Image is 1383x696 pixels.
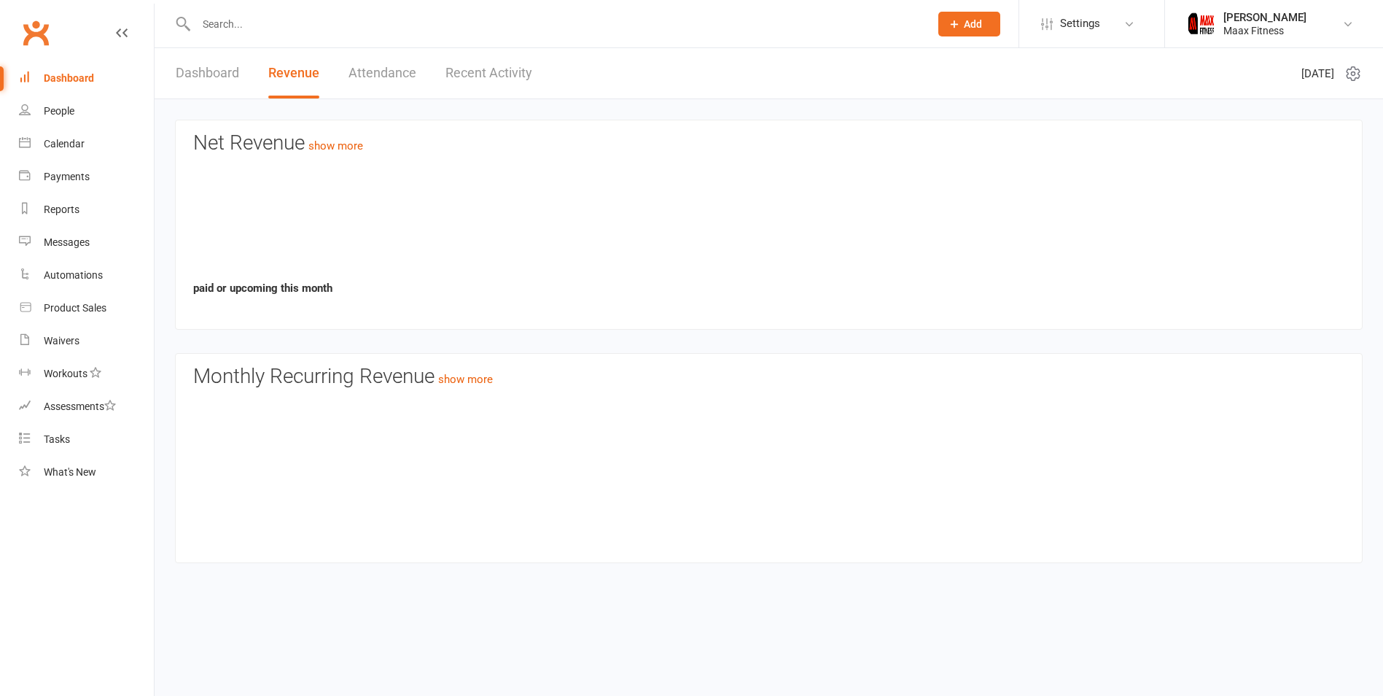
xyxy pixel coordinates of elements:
div: [PERSON_NAME] [1223,11,1306,24]
button: Add [938,12,1000,36]
img: thumb_image1759205071.png [1187,9,1216,39]
a: Reports [19,193,154,226]
strong: paid or upcoming this month [193,282,332,295]
div: Workouts [44,368,87,379]
a: show more [438,373,493,386]
a: Dashboard [176,48,239,98]
span: Settings [1060,7,1100,40]
div: Tasks [44,433,70,445]
div: Payments [44,171,90,182]
a: Tasks [19,423,154,456]
a: Automations [19,259,154,292]
a: Messages [19,226,154,259]
a: Recent Activity [445,48,532,98]
div: Messages [44,236,90,248]
a: Clubworx [17,15,54,51]
a: What's New [19,456,154,489]
h3: Monthly Recurring Revenue [193,366,1344,388]
div: Product Sales [44,302,106,314]
a: Product Sales [19,292,154,325]
div: What's New [44,466,96,478]
a: People [19,95,154,128]
div: Maax Fitness [1223,24,1306,37]
a: Revenue [268,48,319,98]
div: Automations [44,269,103,281]
a: Dashboard [19,62,154,95]
div: People [44,105,74,117]
div: Calendar [44,138,85,150]
div: Assessments [44,401,116,412]
a: Attendance [348,48,416,98]
div: Dashboard [44,72,94,84]
div: Reports [44,204,79,215]
a: Payments [19,161,154,193]
a: show more [308,139,363,152]
div: Waivers [44,335,79,347]
h3: Net Revenue [193,132,1344,155]
span: [DATE] [1301,65,1334,82]
a: Workouts [19,357,154,390]
a: Waivers [19,325,154,357]
a: Assessments [19,390,154,423]
a: Calendar [19,128,154,161]
span: Add [964,18,982,30]
input: Search... [192,14,919,34]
